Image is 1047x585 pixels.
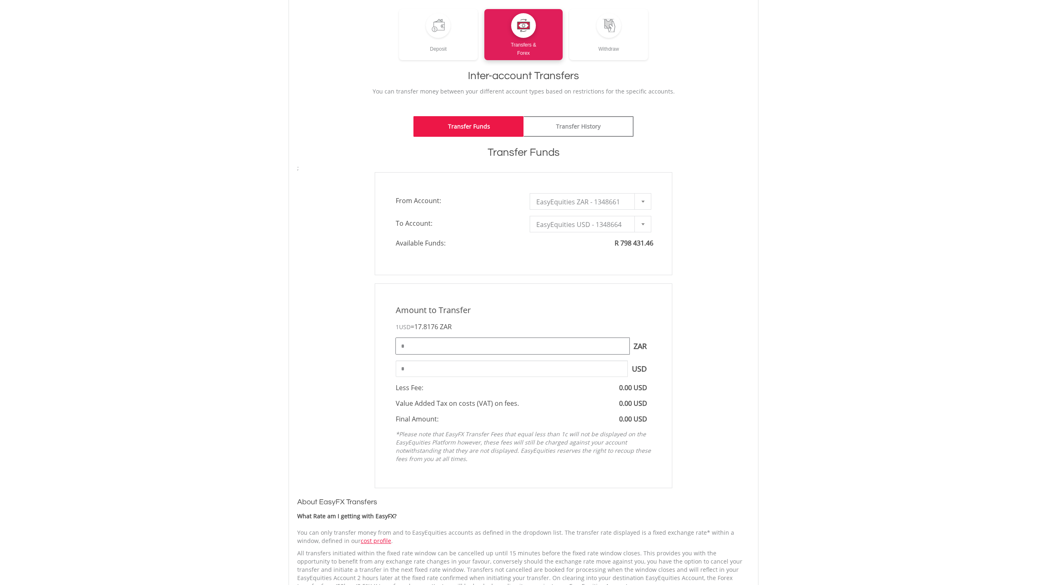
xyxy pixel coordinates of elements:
div: What Rate am I getting with EasyFX? [297,512,750,520]
div: Withdraw [569,38,648,53]
span: USD [628,360,651,377]
h3: About EasyFX Transfers [297,496,750,508]
span: USD [399,323,411,331]
a: Transfer Funds [413,116,523,137]
div: Deposit [399,38,478,53]
h1: Transfer Funds [297,145,750,160]
span: Available Funds: [390,239,523,248]
em: *Please note that EasyFX Transfer Fees that equal less than 1c will not be displayed on the EasyE... [396,430,651,463]
h1: Inter-account Transfers [297,68,750,83]
span: 0.00 USD [619,383,647,392]
span: ZAR [629,338,651,354]
span: Value Added Tax on costs (VAT) on fees. [396,399,519,408]
span: From Account: [390,193,523,208]
span: Less Fee: [396,383,423,392]
span: 0.00 USD [619,399,647,408]
span: 0.00 USD [619,414,647,424]
a: Deposit [399,9,478,60]
p: You can transfer money between your different account types based on restrictions for the specifi... [297,87,750,96]
div: Amount to Transfer [390,304,657,316]
span: = [411,322,452,331]
a: Transfer History [523,116,634,137]
a: Transfers &Forex [484,9,563,60]
a: Withdraw [569,9,648,60]
span: ZAR [440,322,452,331]
span: EasyEquities ZAR - 1348661 [536,194,632,210]
span: 17.8176 [414,322,438,331]
span: Final Amount: [396,414,439,424]
a: cost profile [361,537,391,545]
span: To Account: [390,216,523,231]
span: EasyEquities USD - 1348664 [536,216,632,233]
span: R 798 431.46 [615,239,653,248]
span: 1 [396,323,411,331]
p: You can only transfer money from and to EasyEquities accounts as defined in the dropdown list. Th... [297,529,750,545]
div: Transfers & Forex [484,38,563,57]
